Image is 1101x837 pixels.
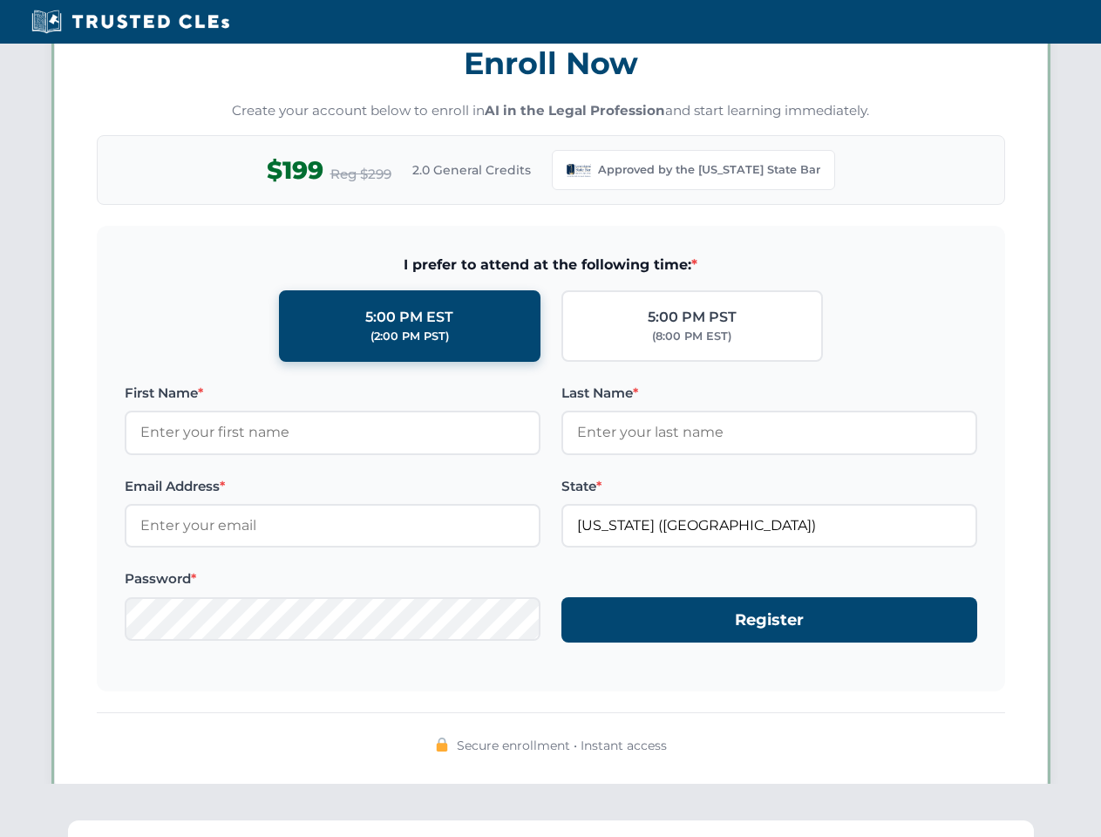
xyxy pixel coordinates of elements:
[125,411,540,454] input: Enter your first name
[125,383,540,404] label: First Name
[435,738,449,752] img: 🔒
[598,161,820,179] span: Approved by the [US_STATE] State Bar
[412,160,531,180] span: 2.0 General Credits
[652,328,731,345] div: (8:00 PM EST)
[457,736,667,755] span: Secure enrollment • Instant access
[267,151,323,190] span: $199
[125,504,540,548] input: Enter your email
[370,328,449,345] div: (2:00 PM PST)
[561,476,977,497] label: State
[561,597,977,643] button: Register
[97,101,1005,121] p: Create your account below to enroll in and start learning immediately.
[125,476,540,497] label: Email Address
[97,36,1005,91] h3: Enroll Now
[648,306,737,329] div: 5:00 PM PST
[561,383,977,404] label: Last Name
[567,158,591,182] img: Louisiana State Bar
[125,254,977,276] span: I prefer to attend at the following time:
[561,504,977,548] input: Louisiana (LA)
[485,102,665,119] strong: AI in the Legal Profession
[561,411,977,454] input: Enter your last name
[365,306,453,329] div: 5:00 PM EST
[26,9,234,35] img: Trusted CLEs
[330,164,391,185] span: Reg $299
[125,568,540,589] label: Password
